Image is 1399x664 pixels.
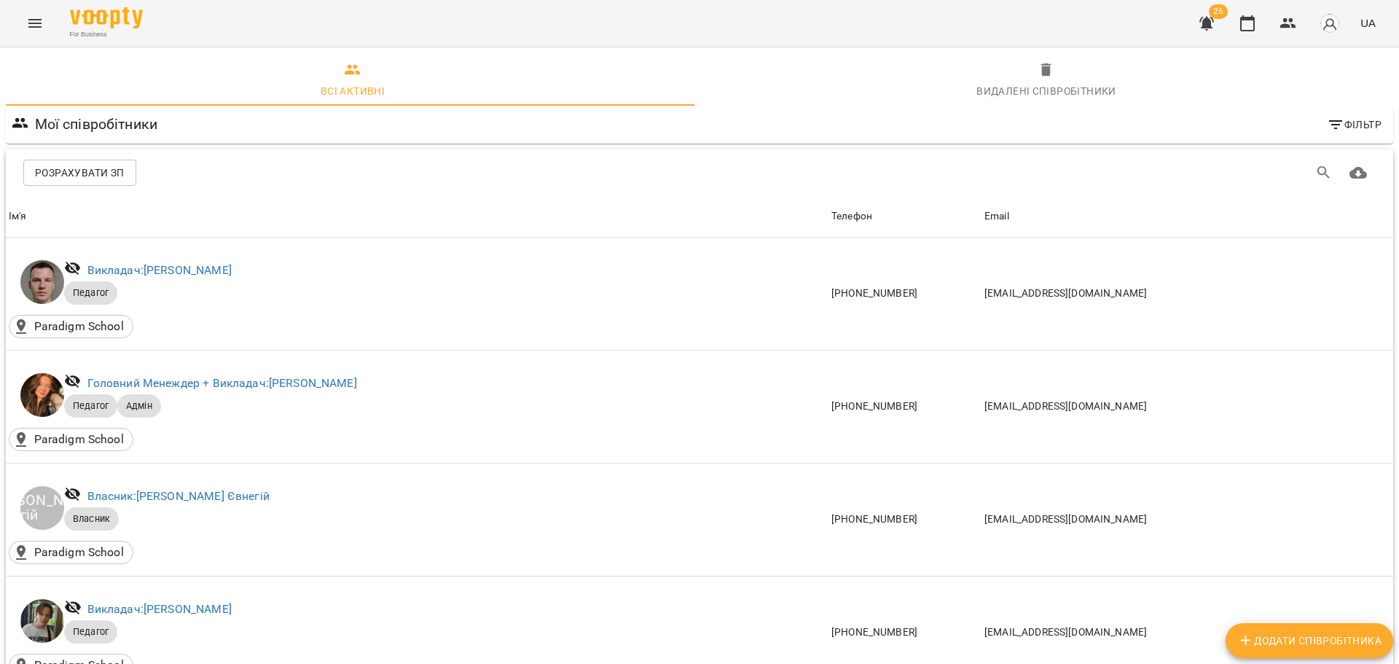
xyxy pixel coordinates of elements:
[976,82,1116,100] div: Видалені cпівробітники
[20,599,64,643] img: Зарічний Василь Олегович
[20,486,64,530] div: [PERSON_NAME] Євнегій
[1306,155,1341,190] button: Пошук
[1360,15,1376,31] span: UA
[828,238,981,351] td: [PHONE_NUMBER]
[1226,623,1393,658] button: Додати співробітника
[984,208,1009,225] div: Email
[87,602,232,616] a: Викладач:[PERSON_NAME]
[831,208,872,225] div: Sort
[1327,116,1382,133] span: Фільтр
[981,463,1393,576] td: [EMAIL_ADDRESS][DOMAIN_NAME]
[828,463,981,576] td: [PHONE_NUMBER]
[34,318,124,335] p: Paradigm School
[1321,112,1387,138] button: Фільтр
[831,208,872,225] div: Телефон
[1209,4,1228,19] span: 26
[981,350,1393,463] td: [EMAIL_ADDRESS][DOMAIN_NAME]
[984,208,1390,225] span: Email
[64,512,119,526] span: Власник
[64,286,117,300] span: Педагог
[9,428,133,451] div: Paradigm School()
[1237,632,1382,649] span: Додати співробітника
[64,625,117,638] span: Педагог
[828,350,981,463] td: [PHONE_NUMBER]
[34,431,124,448] p: Paradigm School
[984,208,1009,225] div: Sort
[17,6,52,41] button: Menu
[831,208,979,225] span: Телефон
[321,82,385,100] div: Всі активні
[9,208,27,225] div: Ім'я
[35,113,158,136] h6: Мої співробітники
[64,399,117,413] span: Педагог
[87,376,357,390] a: Головний Менеждер + Викладач:[PERSON_NAME]
[20,260,64,304] img: Альохін Андрій Леонідович
[117,399,161,413] span: Адмін
[9,315,133,338] div: Paradigm School()
[6,149,1393,196] div: Table Toolbar
[70,30,143,39] span: For Business
[70,7,143,28] img: Voopty Logo
[981,238,1393,351] td: [EMAIL_ADDRESS][DOMAIN_NAME]
[9,541,133,564] div: Paradigm School()
[34,544,124,561] p: Paradigm School
[35,164,125,181] span: Розрахувати ЗП
[1341,155,1376,190] button: Завантажити CSV
[9,208,826,225] span: Ім'я
[23,160,136,186] button: Розрахувати ЗП
[9,208,27,225] div: Sort
[1355,9,1382,36] button: UA
[1320,13,1340,34] img: avatar_s.png
[20,373,64,417] img: Беліменко Вікторія Віталіївна
[87,489,270,503] a: Власник:[PERSON_NAME] Євнегій
[87,263,232,277] a: Викладач:[PERSON_NAME]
